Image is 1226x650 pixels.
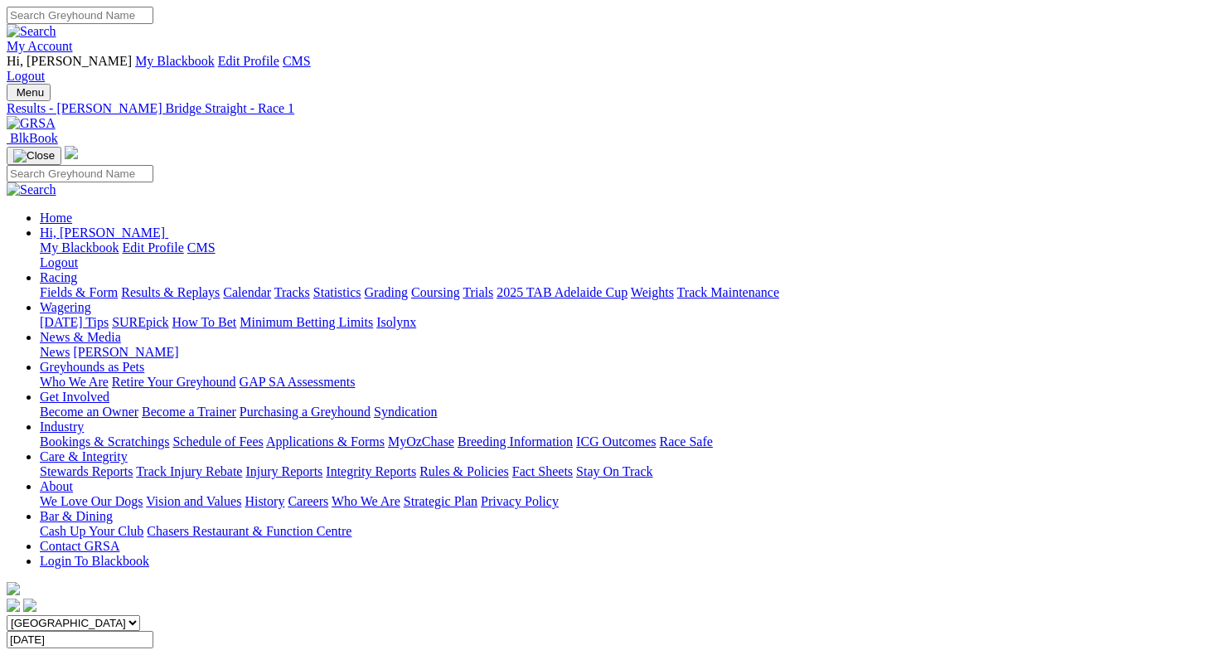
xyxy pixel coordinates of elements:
img: GRSA [7,116,56,131]
img: logo-grsa-white.png [7,582,20,595]
a: Injury Reports [245,464,322,478]
a: Trials [463,285,493,299]
a: My Blackbook [135,54,215,68]
a: 2025 TAB Adelaide Cup [497,285,628,299]
a: Fields & Form [40,285,118,299]
img: facebook.svg [7,599,20,612]
div: Hi, [PERSON_NAME] [40,240,1219,270]
input: Select date [7,631,153,648]
a: BlkBook [7,131,58,145]
a: Login To Blackbook [40,554,149,568]
a: News [40,345,70,359]
a: Privacy Policy [481,494,559,508]
span: BlkBook [10,131,58,145]
a: Strategic Plan [404,494,477,508]
a: CMS [187,240,216,255]
a: Wagering [40,300,91,314]
a: [DATE] Tips [40,315,109,329]
a: Weights [631,285,674,299]
a: Tracks [274,285,310,299]
a: News & Media [40,330,121,344]
a: Hi, [PERSON_NAME] [40,226,168,240]
a: Race Safe [659,434,712,449]
a: Greyhounds as Pets [40,360,144,374]
a: Contact GRSA [40,539,119,553]
a: Vision and Values [146,494,241,508]
span: Menu [17,86,44,99]
img: twitter.svg [23,599,36,612]
a: Statistics [313,285,361,299]
a: Grading [365,285,408,299]
div: Industry [40,434,1219,449]
a: Purchasing a Greyhound [240,405,371,419]
a: Breeding Information [458,434,573,449]
a: Become an Owner [40,405,138,419]
div: About [40,494,1219,509]
a: Logout [7,69,45,83]
div: Care & Integrity [40,464,1219,479]
a: Track Maintenance [677,285,779,299]
a: Minimum Betting Limits [240,315,373,329]
a: Schedule of Fees [172,434,263,449]
a: How To Bet [172,315,237,329]
input: Search [7,7,153,24]
a: Track Injury Rebate [136,464,242,478]
a: Home [40,211,72,225]
img: logo-grsa-white.png [65,146,78,159]
a: [PERSON_NAME] [73,345,178,359]
div: Get Involved [40,405,1219,420]
a: My Account [7,39,73,53]
a: Industry [40,420,84,434]
a: GAP SA Assessments [240,375,356,389]
div: News & Media [40,345,1219,360]
a: Who We Are [40,375,109,389]
a: Logout [40,255,78,269]
img: Search [7,24,56,39]
a: Edit Profile [218,54,279,68]
a: Bar & Dining [40,509,113,523]
a: Isolynx [376,315,416,329]
a: Results & Replays [121,285,220,299]
a: Careers [288,494,328,508]
div: My Account [7,54,1219,84]
input: Search [7,165,153,182]
a: We Love Our Dogs [40,494,143,508]
a: Bookings & Scratchings [40,434,169,449]
button: Toggle navigation [7,84,51,101]
a: Cash Up Your Club [40,524,143,538]
img: Close [13,149,55,162]
div: Wagering [40,315,1219,330]
span: Hi, [PERSON_NAME] [40,226,165,240]
a: Stewards Reports [40,464,133,478]
a: Racing [40,270,77,284]
a: My Blackbook [40,240,119,255]
a: Care & Integrity [40,449,128,463]
a: History [245,494,284,508]
a: About [40,479,73,493]
a: ICG Outcomes [576,434,656,449]
span: Hi, [PERSON_NAME] [7,54,132,68]
div: Greyhounds as Pets [40,375,1219,390]
a: Applications & Forms [266,434,385,449]
a: Who We Are [332,494,400,508]
a: Retire Your Greyhound [112,375,236,389]
button: Toggle navigation [7,147,61,165]
a: Get Involved [40,390,109,404]
a: MyOzChase [388,434,454,449]
a: Results - [PERSON_NAME] Bridge Straight - Race 1 [7,101,1219,116]
a: Integrity Reports [326,464,416,478]
a: Chasers Restaurant & Function Centre [147,524,351,538]
div: Racing [40,285,1219,300]
a: Rules & Policies [419,464,509,478]
a: Coursing [411,285,460,299]
a: Become a Trainer [142,405,236,419]
a: Edit Profile [123,240,184,255]
a: Stay On Track [576,464,652,478]
a: SUREpick [112,315,168,329]
a: CMS [283,54,311,68]
img: Search [7,182,56,197]
div: Bar & Dining [40,524,1219,539]
a: Fact Sheets [512,464,573,478]
a: Calendar [223,285,271,299]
